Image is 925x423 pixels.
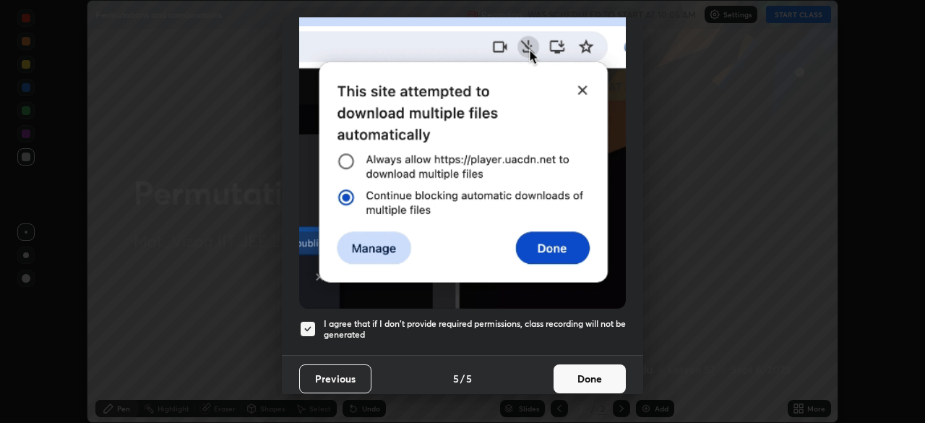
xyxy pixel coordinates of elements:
button: Previous [299,364,371,393]
h4: 5 [453,371,459,386]
h4: / [460,371,465,386]
h5: I agree that if I don't provide required permissions, class recording will not be generated [324,318,626,341]
h4: 5 [466,371,472,386]
button: Done [554,364,626,393]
